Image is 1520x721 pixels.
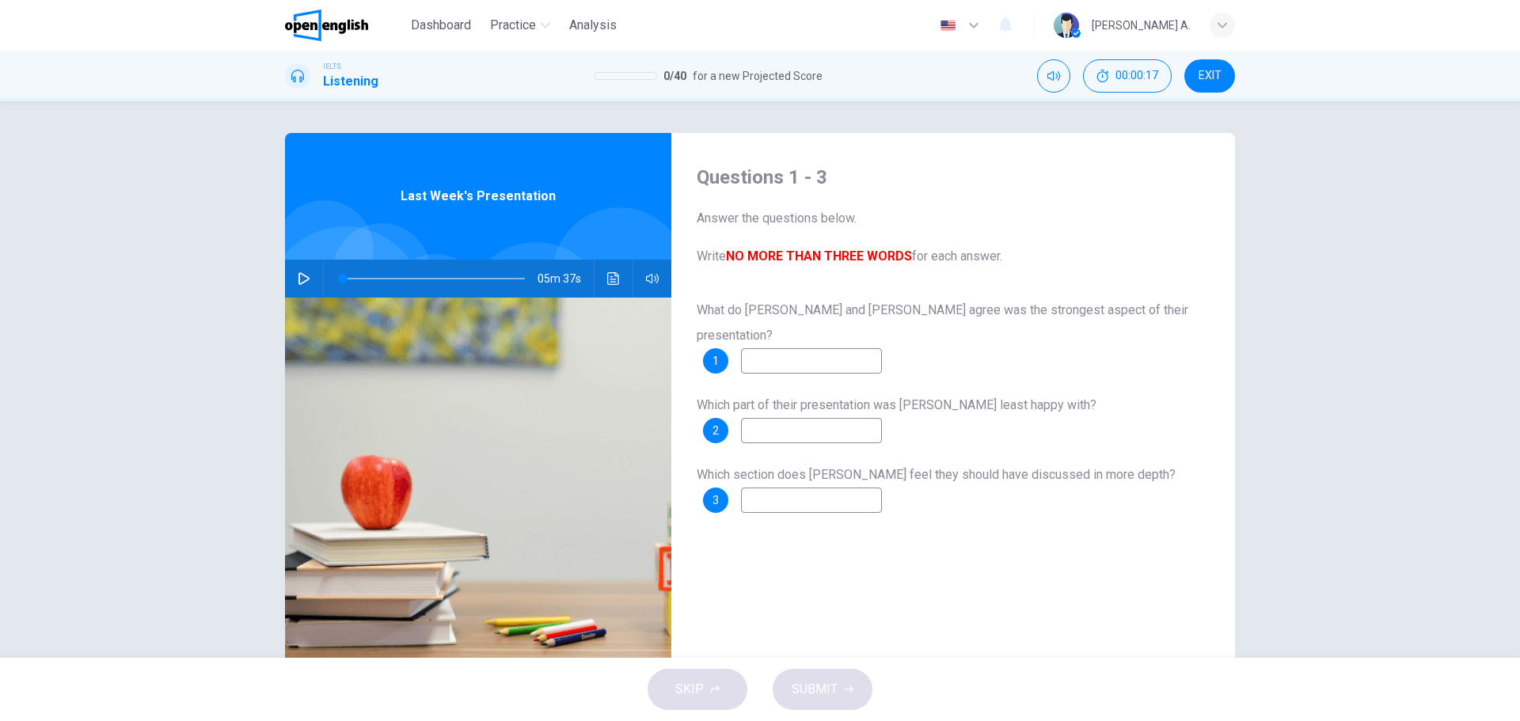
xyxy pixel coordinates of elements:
span: Which section does [PERSON_NAME] feel they should have discussed in more depth? [697,467,1176,482]
span: Last Week's Presentation [401,187,556,206]
b: NO MORE THAN THREE WORDS [726,249,912,264]
a: OpenEnglish logo [285,9,405,41]
button: Click to see the audio transcription [601,260,626,298]
span: Which part of their presentation was [PERSON_NAME] least happy with? [697,397,1096,412]
span: 05m 37s [538,260,594,298]
span: 2 [712,425,719,436]
span: 0 / 40 [663,66,686,85]
button: EXIT [1184,59,1235,93]
h1: Listening [323,72,378,91]
span: EXIT [1199,70,1222,82]
img: OpenEnglish logo [285,9,368,41]
span: Analysis [569,16,617,35]
div: [PERSON_NAME] A. [1092,16,1191,35]
div: Hide [1083,59,1172,93]
span: 00:00:17 [1115,70,1158,82]
h4: Questions 1 - 3 [697,165,1210,190]
button: Analysis [563,11,623,40]
img: Profile picture [1054,13,1079,38]
span: Answer the questions below. Write for each answer. [697,209,1210,266]
span: 1 [712,355,719,366]
img: Last Week's Presentation [285,298,671,683]
button: 00:00:17 [1083,59,1172,93]
span: What do [PERSON_NAME] and [PERSON_NAME] agree was the strongest aspect of their presentation? [697,302,1188,343]
span: for a new Projected Score [693,66,823,85]
span: Practice [490,16,536,35]
img: en [938,20,958,32]
button: Dashboard [405,11,477,40]
span: IELTS [323,61,341,72]
button: Practice [484,11,557,40]
div: Mute [1037,59,1070,93]
span: 3 [712,495,719,506]
span: Dashboard [411,16,471,35]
